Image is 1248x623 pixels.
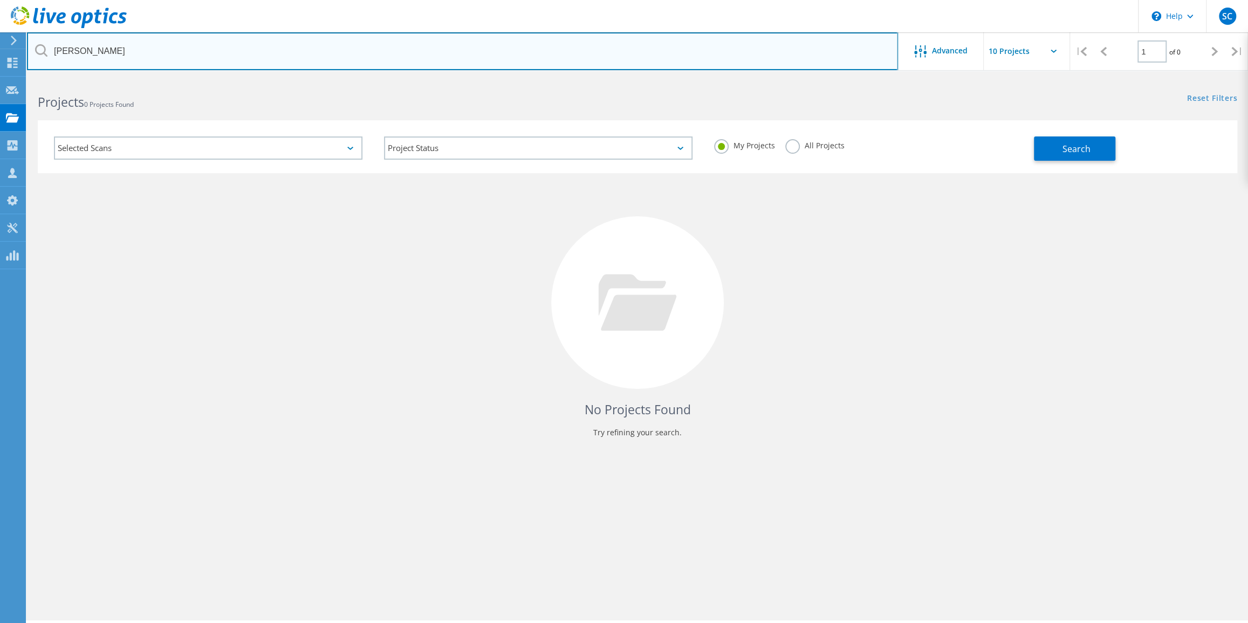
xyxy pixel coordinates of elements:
button: Search [1034,136,1115,161]
label: My Projects [714,139,774,149]
span: of 0 [1169,47,1181,57]
div: | [1226,32,1248,71]
div: | [1070,32,1092,71]
svg: \n [1151,11,1161,21]
div: Project Status [384,136,692,160]
label: All Projects [785,139,844,149]
input: Search projects by name, owner, ID, company, etc [27,32,898,70]
b: Projects [38,93,84,111]
span: Search [1062,143,1091,155]
div: Selected Scans [54,136,362,160]
span: Advanced [932,47,968,54]
a: Live Optics Dashboard [11,23,127,30]
p: Try refining your search. [49,424,1226,441]
span: SC [1222,12,1232,20]
span: 0 Projects Found [84,100,134,109]
h4: No Projects Found [49,401,1226,419]
a: Reset Filters [1187,94,1237,104]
